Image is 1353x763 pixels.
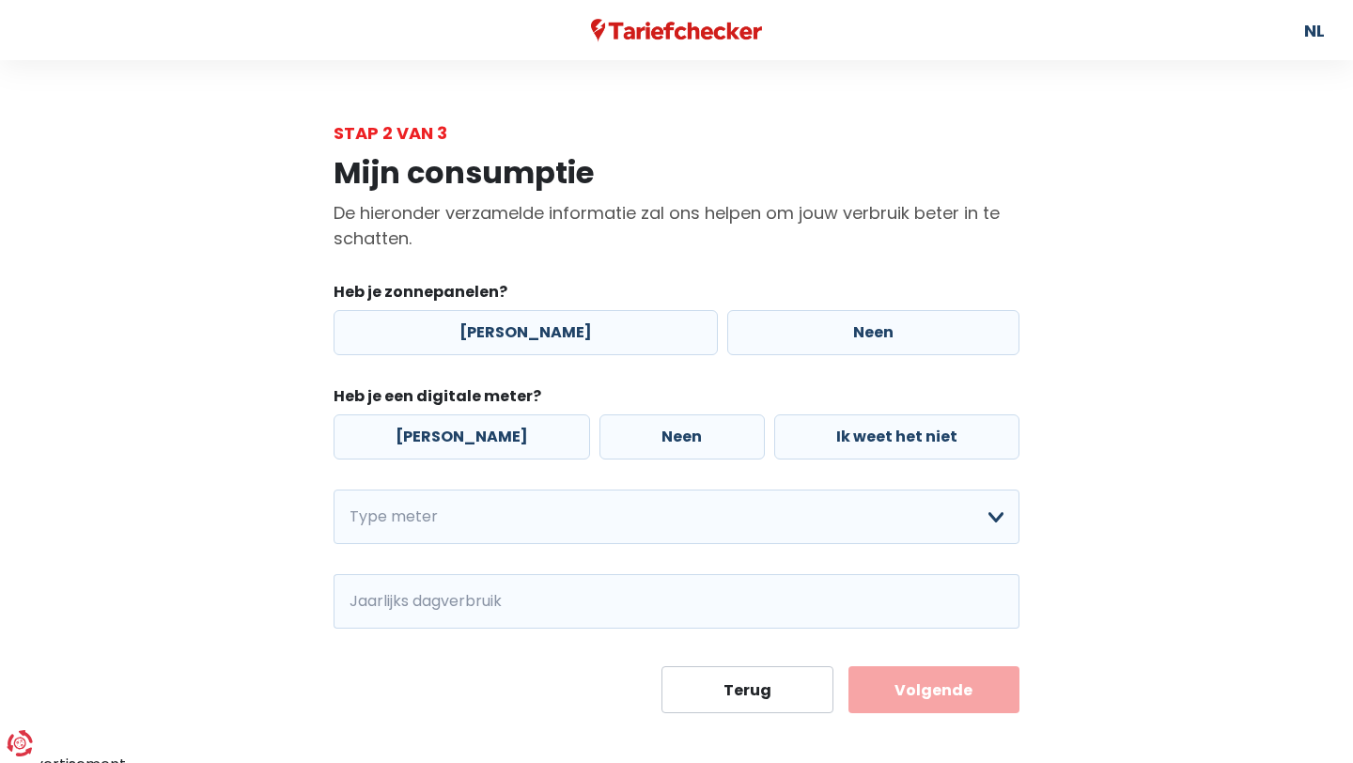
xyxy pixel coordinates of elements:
label: Neen [599,414,764,459]
p: De hieronder verzamelde informatie zal ons helpen om jouw verbruik beter in te schatten. [334,200,1019,251]
h1: Mijn consumptie [334,155,1019,191]
button: Volgende [848,666,1020,713]
button: Terug [661,666,833,713]
legend: Heb je zonnepanelen? [334,281,1019,310]
label: [PERSON_NAME] [334,310,718,355]
legend: Heb je een digitale meter? [334,385,1019,414]
span: kWh [334,574,385,629]
div: Stap 2 van 3 [334,120,1019,146]
label: [PERSON_NAME] [334,414,590,459]
label: Neen [727,310,1019,355]
label: Ik weet het niet [774,414,1019,459]
img: Tariefchecker logo [591,19,762,42]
